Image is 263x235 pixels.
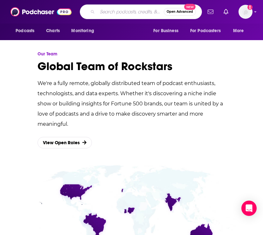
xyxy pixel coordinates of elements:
[247,5,253,10] svg: Add a profile image
[46,26,60,35] span: Charts
[38,78,226,129] p: We're a fully remote, globally distributed team of podcast enthusiasts, technologists, and data e...
[11,25,43,37] button: open menu
[10,6,72,18] img: Podchaser - Follow, Share and Rate Podcasts
[239,5,253,19] button: Show profile menu
[67,25,102,37] button: open menu
[239,5,253,19] span: Logged in as ellerylsmith123
[184,4,196,10] span: New
[97,7,164,17] input: Search podcasts, credits, & more...
[233,26,244,35] span: More
[186,25,230,37] button: open menu
[71,26,94,35] span: Monitoring
[38,51,226,57] div: Our Team
[80,4,202,19] div: Search podcasts, credits, & more...
[153,26,178,35] span: For Business
[190,26,221,35] span: For Podcasters
[164,8,196,16] button: Open AdvancedNew
[205,6,216,17] a: Show notifications dropdown
[149,25,186,37] button: open menu
[38,137,92,148] a: View Open Roles
[167,10,193,13] span: Open Advanced
[42,25,64,37] a: Charts
[241,201,257,216] div: Open Intercom Messenger
[239,5,253,19] img: User Profile
[221,6,231,17] a: Show notifications dropdown
[38,59,226,73] h3: Global Team of Rockstars
[16,26,34,35] span: Podcasts
[229,25,252,37] button: open menu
